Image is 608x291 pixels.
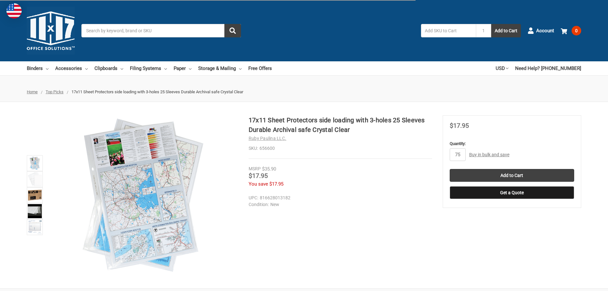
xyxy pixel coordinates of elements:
img: Ruby Paulina 17x11 Sheet Protectors side loading with 3-holes 25 Sleeves Durable Archival safe Cr... [28,156,42,170]
a: 0 [561,22,581,39]
a: Account [528,22,554,39]
dt: Condition: [249,201,269,208]
span: 17x11 Sheet Protectors side loading with 3-holes 25 Sleeves Durable Archival safe Crystal Clear [71,89,243,94]
button: Get a Quote [450,186,574,199]
label: Quantity: [450,141,574,147]
dd: New [249,201,429,208]
span: You save [249,181,268,187]
a: USD [496,61,508,75]
dt: UPC: [249,195,258,201]
a: Clipboards [94,61,123,75]
dt: SKU: [249,145,258,152]
h1: 17x11 Sheet Protectors side loading with 3-holes 25 Sleeves Durable Archival safe Crystal Clear [249,115,432,134]
a: Accessories [55,61,88,75]
input: Add to Cart [450,169,574,182]
button: Add to Cart [491,24,521,37]
input: Search by keyword, brand or SKU [81,24,241,37]
span: $35.90 [262,166,276,172]
img: duty and tax information for United States [6,3,22,19]
span: $17.95 [450,122,469,129]
a: Paper [174,61,191,75]
dd: 816628013182 [249,195,429,201]
a: Top Picks [46,89,64,94]
dd: 656600 [249,145,432,152]
span: $17.95 [269,181,283,187]
a: Storage & Mailing [198,61,242,75]
img: Ruby Paulina 17x11 Sheet Protectors side loading with 3-holes 25 Sleeves Durable Archival safe Cr... [63,115,223,275]
a: Filing Systems [130,61,167,75]
div: MSRP [249,165,261,172]
img: 17x11 Sheet Protectors side loading with 3-holes 25 Sleeves Durable Archival safe Crystal Clear [28,204,42,218]
a: Need Help? [PHONE_NUMBER] [515,61,581,75]
a: Buy in bulk and save [469,152,509,157]
img: 17x11 Sheet Protectors side loading with 3-holes 25 Sleeves Durable Archival safe Crystal Clear [28,172,42,186]
img: 17x11 Sheet Protectors side loading with 3-holes 25 Sleeves Durable Archival safe Crystal Clear [28,220,42,234]
a: Free Offers [248,61,272,75]
a: Ruby Paulina LLC. [249,136,286,141]
a: Home [27,89,38,94]
a: Binders [27,61,49,75]
span: 0 [572,26,581,35]
span: Account [536,27,554,34]
img: 11x17.com [27,7,75,55]
img: 17x11 Sheet Protector Poly with holes on 11" side 656600 [28,188,42,202]
span: $17.95 [249,172,268,180]
input: Add SKU to Cart [421,24,476,37]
